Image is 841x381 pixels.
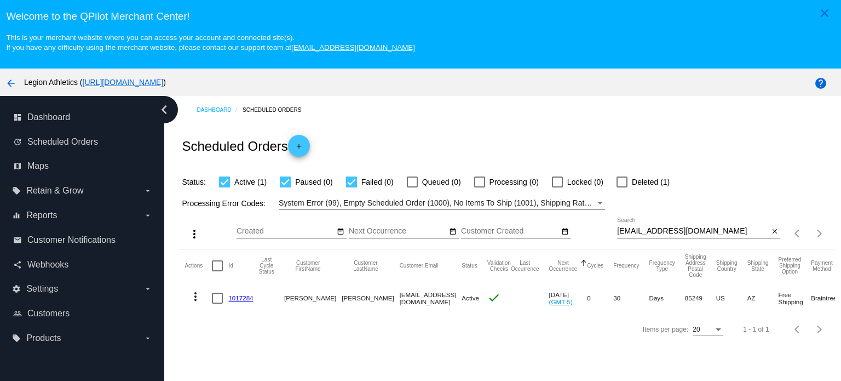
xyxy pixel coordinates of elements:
[771,228,779,236] mat-icon: close
[26,211,57,220] span: Reports
[284,282,342,314] mat-cell: [PERSON_NAME]
[188,228,201,241] mat-icon: more_vert
[747,260,769,272] button: Change sorting for ShippingState
[337,228,344,236] mat-icon: date_range
[228,263,233,269] button: Change sorting for Id
[743,326,769,333] div: 1 - 1 of 1
[716,282,747,314] mat-cell: US
[400,282,462,314] mat-cell: [EMAIL_ADDRESS][DOMAIN_NAME]
[143,186,152,195] i: arrow_drop_down
[809,223,831,244] button: Next page
[549,282,587,314] mat-cell: [DATE]
[693,326,700,333] span: 20
[747,282,779,314] mat-cell: AZ
[182,199,266,208] span: Processing Error Codes:
[462,263,477,269] button: Change sorting for Status
[487,249,511,282] mat-header-cell: Validation Checks
[643,326,688,333] div: Items per page:
[234,175,267,189] span: Active (1)
[26,333,61,343] span: Products
[549,260,578,272] button: Change sorting for NextOccurrenceUtc
[649,260,675,272] button: Change sorting for FrequencyType
[685,282,716,314] mat-cell: 85249
[189,290,202,303] mat-icon: more_vert
[13,231,152,249] a: email Customer Notifications
[27,235,116,245] span: Customer Notifications
[295,175,332,189] span: Paused (0)
[342,260,389,272] button: Change sorting for CustomerLastName
[284,260,332,272] button: Change sorting for CustomerFirstName
[361,175,394,189] span: Failed (0)
[779,282,811,314] mat-cell: Free Shipping
[27,137,98,147] span: Scheduled Orders
[449,228,457,236] mat-icon: date_range
[291,43,415,52] a: [EMAIL_ADDRESS][DOMAIN_NAME]
[587,263,603,269] button: Change sorting for Cycles
[400,263,439,269] button: Change sorting for CustomerEmail
[422,175,461,189] span: Queued (0)
[549,298,573,305] a: (GMT-5)
[6,10,834,22] h3: Welcome to the QPilot Merchant Center!
[12,285,21,293] i: settings
[779,257,802,275] button: Change sorting for PreferredShippingOption
[27,260,68,270] span: Webhooks
[237,227,335,236] input: Created
[27,309,70,319] span: Customers
[787,223,809,244] button: Previous page
[814,77,827,90] mat-icon: help
[809,319,831,340] button: Next page
[155,101,173,118] i: chevron_left
[818,7,831,20] mat-icon: close
[13,109,152,126] a: dashboard Dashboard
[26,186,83,196] span: Retain & Grow
[27,161,49,171] span: Maps
[13,113,22,122] i: dashboard
[12,186,21,195] i: local_offer
[685,254,706,278] button: Change sorting for ShippingPostcode
[613,263,639,269] button: Change sorting for Frequency
[228,294,253,302] a: 1017284
[185,249,212,282] mat-header-cell: Actions
[489,175,539,189] span: Processing (0)
[13,162,22,170] i: map
[182,178,206,186] span: Status:
[811,260,832,272] button: Change sorting for PaymentMethod.Type
[182,135,309,157] h2: Scheduled Orders
[769,226,780,237] button: Clear
[716,260,738,272] button: Change sorting for ShippingCountry
[143,211,152,220] i: arrow_drop_down
[292,143,306,156] mat-icon: add
[349,227,447,236] input: Next Occurrence
[13,305,152,322] a: people_outline Customers
[243,101,311,118] a: Scheduled Orders
[143,334,152,343] i: arrow_drop_down
[487,291,500,304] mat-icon: check
[787,319,809,340] button: Previous page
[13,236,22,244] i: email
[617,227,769,236] input: Search
[13,133,152,151] a: update Scheduled Orders
[4,77,18,90] mat-icon: arrow_back
[83,78,164,87] a: [URL][DOMAIN_NAME]
[24,78,166,87] span: Legion Athletics ( )
[587,282,613,314] mat-cell: 0
[279,196,605,210] mat-select: Filter by Processing Error Codes
[143,285,152,293] i: arrow_drop_down
[567,175,603,189] span: Locked (0)
[27,112,70,122] span: Dashboard
[632,175,670,189] span: Deleted (1)
[13,157,152,175] a: map Maps
[561,228,569,236] mat-icon: date_range
[12,211,21,220] i: equalizer
[462,294,479,302] span: Active
[613,282,649,314] mat-cell: 30
[197,101,243,118] a: Dashboard
[13,256,152,274] a: share Webhooks
[6,33,414,52] small: This is your merchant website where you can access your account and connected site(s). If you hav...
[12,334,21,343] i: local_offer
[13,309,22,318] i: people_outline
[26,284,58,294] span: Settings
[461,227,560,236] input: Customer Created
[342,282,399,314] mat-cell: [PERSON_NAME]
[13,138,22,146] i: update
